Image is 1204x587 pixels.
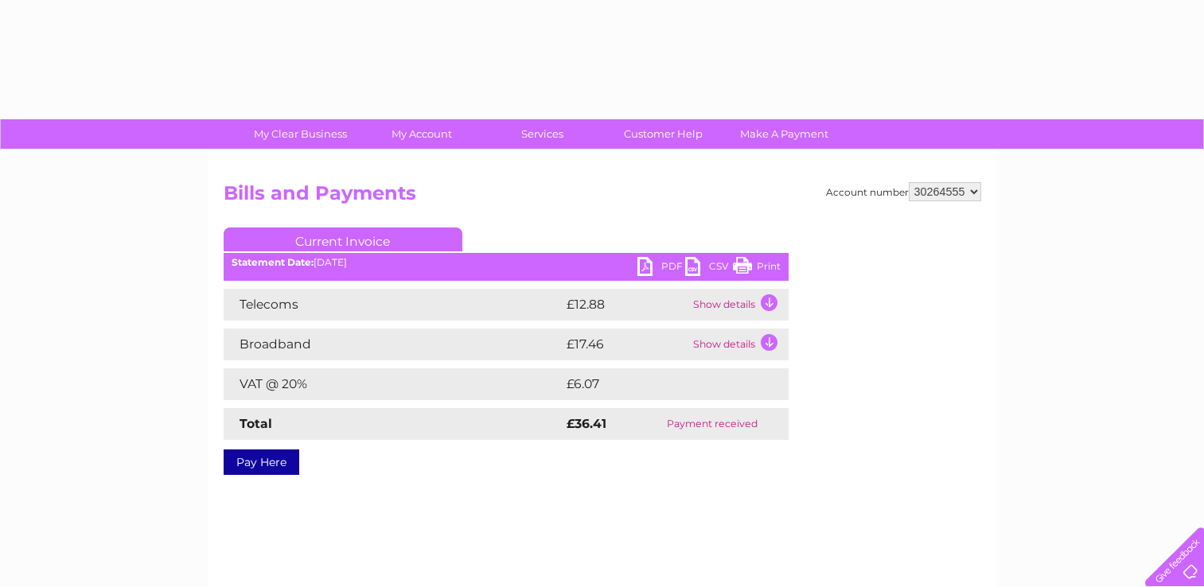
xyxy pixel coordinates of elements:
div: Account number [826,182,981,201]
td: VAT @ 20% [224,368,563,400]
a: Pay Here [224,449,299,475]
td: Show details [689,289,789,321]
h2: Bills and Payments [224,182,981,212]
a: Print [733,257,781,280]
td: £12.88 [563,289,689,321]
a: Current Invoice [224,227,462,251]
strong: £36.41 [567,416,606,431]
strong: Total [240,416,272,431]
td: Broadband [224,328,563,360]
td: £17.46 [563,328,689,360]
a: Customer Help [598,119,729,149]
div: [DATE] [224,257,789,268]
b: Statement Date: [232,256,314,268]
td: Show details [689,328,789,360]
a: PDF [637,257,685,280]
td: Telecoms [224,289,563,321]
a: Services [477,119,608,149]
a: Make A Payment [719,119,850,149]
a: My Account [356,119,487,149]
a: My Clear Business [235,119,366,149]
a: CSV [685,257,733,280]
td: £6.07 [563,368,751,400]
td: Payment received [636,408,788,440]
